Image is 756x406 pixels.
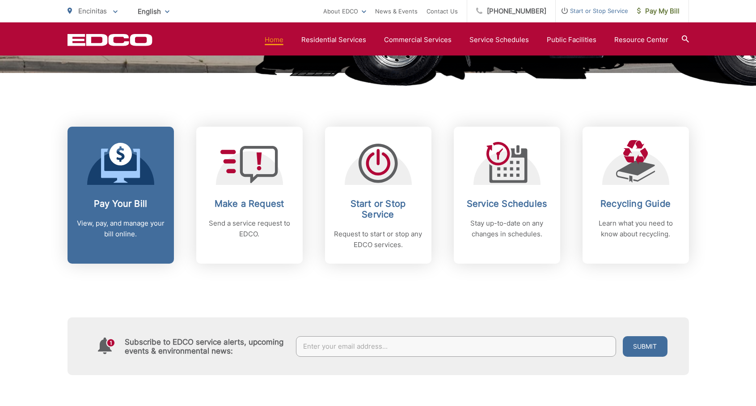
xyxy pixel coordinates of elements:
a: Public Facilities [547,34,596,45]
p: Stay up-to-date on any changes in schedules. [463,218,551,239]
h2: Service Schedules [463,198,551,209]
a: Resource Center [614,34,668,45]
a: Service Schedules Stay up-to-date on any changes in schedules. [454,127,560,264]
button: Submit [623,336,667,357]
span: Encinitas [78,7,107,15]
a: EDCD logo. Return to the homepage. [68,34,152,46]
a: About EDCO [323,6,366,17]
h2: Make a Request [205,198,294,209]
a: Residential Services [301,34,366,45]
a: Commercial Services [384,34,452,45]
span: Pay My Bill [637,6,680,17]
p: Send a service request to EDCO. [205,218,294,239]
a: Contact Us [427,6,458,17]
h4: Subscribe to EDCO service alerts, upcoming events & environmental news: [125,338,287,355]
span: English [131,4,176,19]
p: Request to start or stop any EDCO services. [334,229,422,250]
a: Recycling Guide Learn what you need to know about recycling. [583,127,689,264]
a: Make a Request Send a service request to EDCO. [196,127,303,264]
p: Learn what you need to know about recycling. [591,218,680,239]
a: Home [265,34,283,45]
h2: Pay Your Bill [76,198,165,209]
a: Service Schedules [469,34,529,45]
h2: Recycling Guide [591,198,680,209]
a: News & Events [375,6,418,17]
h2: Start or Stop Service [334,198,422,220]
p: View, pay, and manage your bill online. [76,218,165,239]
input: Enter your email address... [296,336,616,357]
a: Pay Your Bill View, pay, and manage your bill online. [68,127,174,264]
